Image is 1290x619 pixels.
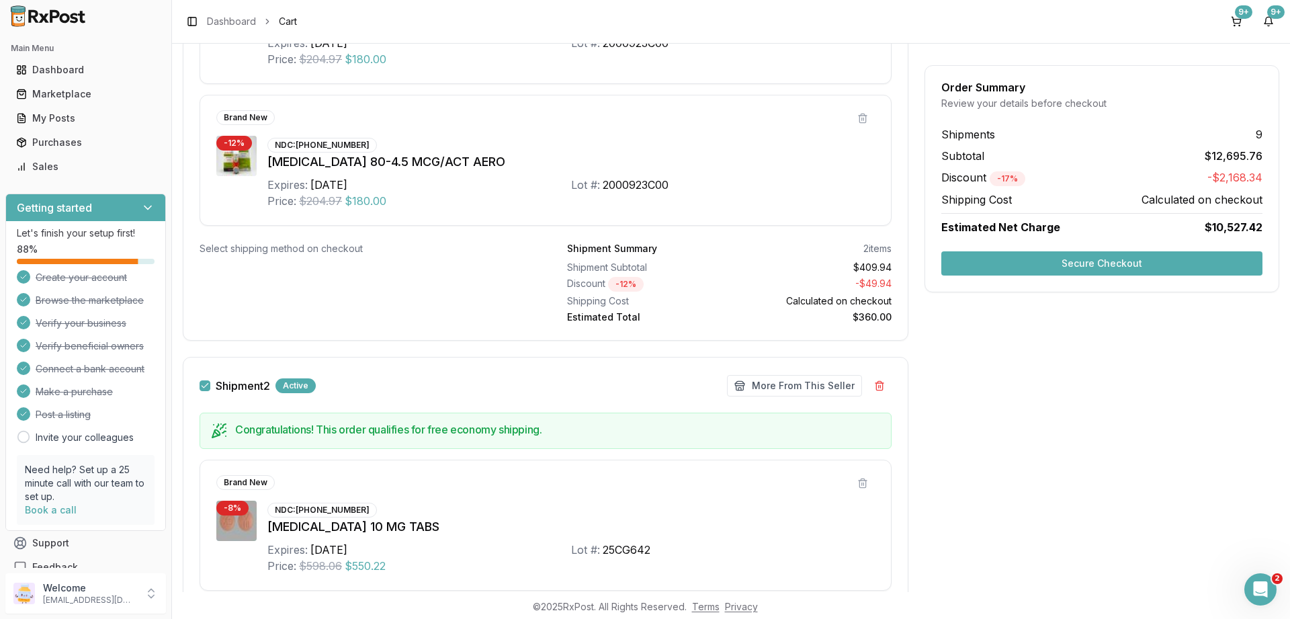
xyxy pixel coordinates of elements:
[275,378,316,393] div: Active
[735,261,892,274] div: $409.94
[1256,126,1262,142] span: 9
[941,171,1025,184] span: Discount
[267,153,875,171] div: [MEDICAL_DATA] 80-4.5 MCG/ACT AERO
[5,5,91,27] img: RxPost Logo
[11,58,161,82] a: Dashboard
[11,130,161,155] a: Purchases
[16,63,155,77] div: Dashboard
[267,193,296,209] div: Price:
[299,558,342,574] span: $598.06
[36,271,127,284] span: Create your account
[11,82,161,106] a: Marketplace
[5,108,166,129] button: My Posts
[32,561,78,574] span: Feedback
[43,581,136,595] p: Welcome
[25,463,146,503] p: Need help? Set up a 25 minute call with our team to set up.
[36,385,113,399] span: Make a purchase
[267,138,377,153] div: NDC: [PHONE_NUMBER]
[36,294,144,307] span: Browse the marketplace
[11,43,161,54] h2: Main Menu
[5,83,166,105] button: Marketplace
[1205,148,1262,164] span: $12,695.76
[267,518,875,536] div: [MEDICAL_DATA] 10 MG TABS
[200,242,524,255] div: Select shipping method on checkout
[36,339,144,353] span: Verify beneficial owners
[16,87,155,101] div: Marketplace
[1205,219,1262,235] span: $10,527.42
[267,503,377,518] div: NDC: [PHONE_NUMBER]
[567,242,657,255] div: Shipment Summary
[16,112,155,125] div: My Posts
[17,243,38,256] span: 88 %
[11,106,161,130] a: My Posts
[1235,5,1252,19] div: 9+
[13,583,35,604] img: User avatar
[36,317,126,330] span: Verify your business
[990,171,1025,186] div: - 17 %
[1244,573,1277,606] iframe: Intercom live chat
[207,15,256,28] a: Dashboard
[735,311,892,324] div: $360.00
[941,126,995,142] span: Shipments
[941,82,1262,93] div: Order Summary
[1272,573,1283,584] span: 2
[299,193,342,209] span: $204.97
[1207,169,1262,186] span: -$2,168.34
[16,160,155,173] div: Sales
[216,136,257,176] img: Symbicort 80-4.5 MCG/ACT AERO
[36,431,134,444] a: Invite your colleagues
[345,558,386,574] span: $550.22
[310,542,347,558] div: [DATE]
[43,595,136,606] p: [EMAIL_ADDRESS][DOMAIN_NAME]
[567,294,724,308] div: Shipping Cost
[207,15,297,28] nav: breadcrumb
[267,558,296,574] div: Price:
[17,200,92,216] h3: Getting started
[11,155,161,179] a: Sales
[1225,11,1247,32] button: 9+
[725,601,758,612] a: Privacy
[279,15,297,28] span: Cart
[216,380,270,391] label: Shipment 2
[216,501,249,515] div: - 8 %
[735,294,892,308] div: Calculated on checkout
[941,220,1060,234] span: Estimated Net Charge
[16,136,155,149] div: Purchases
[567,277,724,292] div: Discount
[25,504,77,515] a: Book a call
[941,97,1262,110] div: Review your details before checkout
[216,501,257,541] img: Xarelto 10 MG TABS
[5,555,166,579] button: Feedback
[5,156,166,177] button: Sales
[345,51,386,67] span: $180.00
[1267,5,1285,19] div: 9+
[5,132,166,153] button: Purchases
[941,148,984,164] span: Subtotal
[299,51,342,67] span: $204.97
[1258,11,1279,32] button: 9+
[735,277,892,292] div: - $49.94
[36,362,144,376] span: Connect a bank account
[235,424,880,435] h5: Congratulations! This order qualifies for free economy shipping.
[567,311,724,324] div: Estimated Total
[603,177,669,193] div: 2000923C00
[17,226,155,240] p: Let's finish your setup first!
[608,277,644,292] div: - 12 %
[267,51,296,67] div: Price:
[1142,192,1262,208] span: Calculated on checkout
[603,542,650,558] div: 25CG642
[567,261,724,274] div: Shipment Subtotal
[267,542,308,558] div: Expires:
[5,59,166,81] button: Dashboard
[727,375,862,397] button: More From This Seller
[216,475,275,490] div: Brand New
[310,177,347,193] div: [DATE]
[5,531,166,555] button: Support
[216,110,275,125] div: Brand New
[571,177,600,193] div: Lot #:
[692,601,720,612] a: Terms
[863,242,892,255] div: 2 items
[36,408,91,421] span: Post a listing
[571,542,600,558] div: Lot #:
